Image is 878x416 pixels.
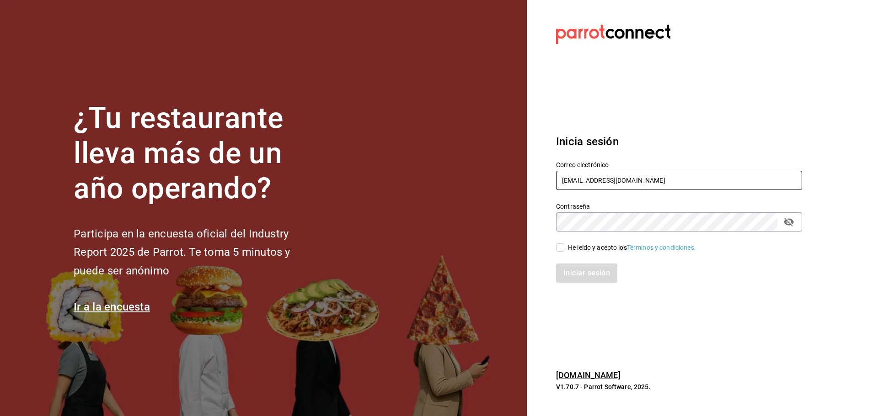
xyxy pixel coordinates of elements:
a: Ir a la encuesta [74,300,150,313]
input: Ingresa tu correo electrónico [556,171,802,190]
h2: Participa en la encuesta oficial del Industry Report 2025 de Parrot. Te toma 5 minutos y puede se... [74,225,321,280]
h1: ¿Tu restaurante lleva más de un año operando? [74,101,321,206]
button: passwordField [781,214,797,230]
label: Correo electrónico [556,162,802,168]
a: Términos y condiciones. [627,244,696,251]
div: He leído y acepto los [568,243,696,253]
label: Contraseña [556,203,802,210]
a: [DOMAIN_NAME] [556,370,621,380]
p: V1.70.7 - Parrot Software, 2025. [556,382,802,391]
h3: Inicia sesión [556,133,802,150]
